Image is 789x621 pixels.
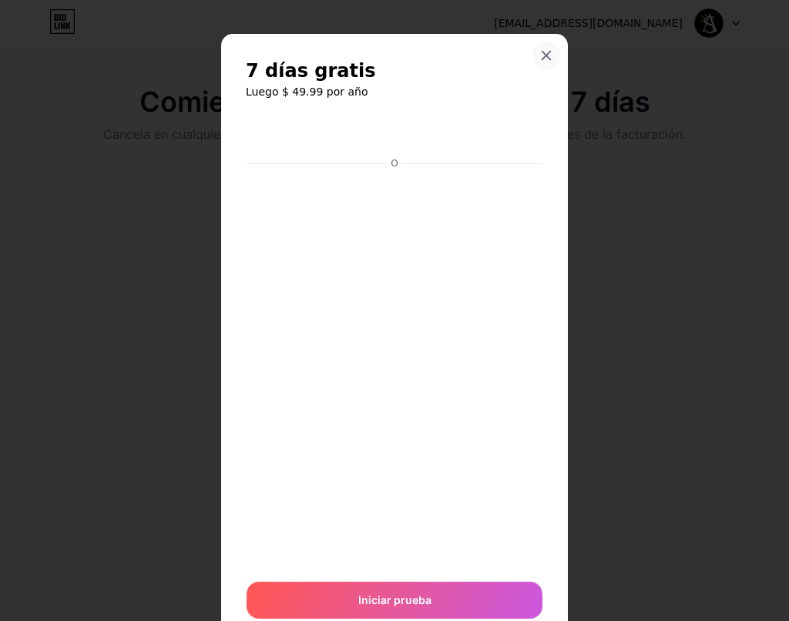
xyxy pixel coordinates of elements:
iframe: Campo de entrada seguro para el pago [243,171,546,566]
div: O [388,157,401,170]
span: Iniciar prueba [358,592,431,608]
span: 7 días gratis [246,59,376,83]
iframe: Campo de entrada seguro del botón de pago [247,116,542,153]
h6: Luego $ 49.99 por año [246,84,543,99]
